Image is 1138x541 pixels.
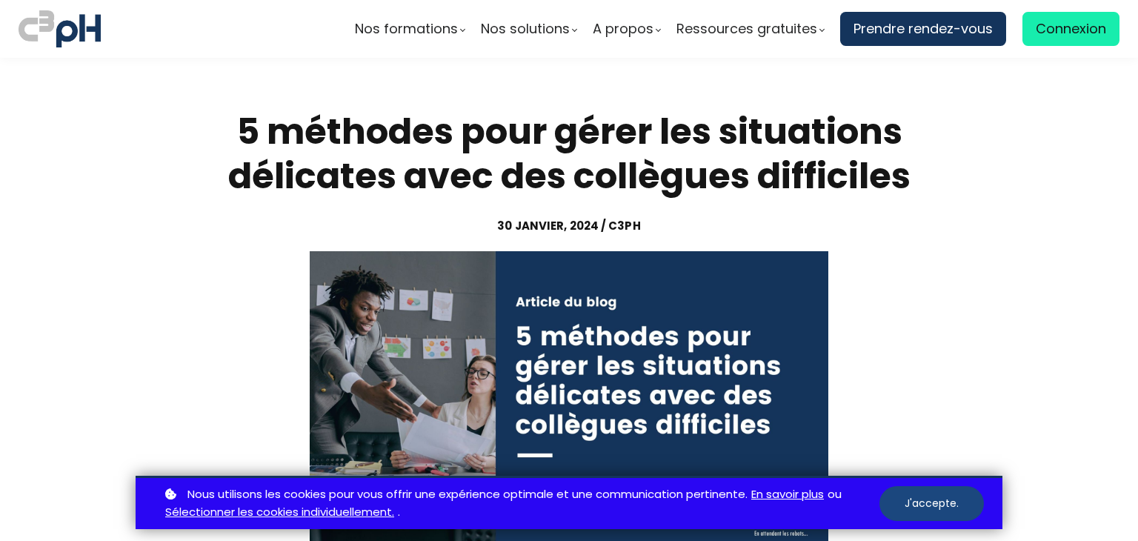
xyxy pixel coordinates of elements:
[355,18,458,40] span: Nos formations
[840,12,1006,46] a: Prendre rendez-vous
[481,18,570,40] span: Nos solutions
[676,18,817,40] span: Ressources gratuites
[751,485,824,504] a: En savoir plus
[224,110,914,199] h1: 5 méthodes pour gérer les situations délicates avec des collègues difficiles
[7,508,159,541] iframe: chat widget
[593,18,653,40] span: A propos
[879,486,984,521] button: J'accepte.
[1036,18,1106,40] span: Connexion
[19,7,101,50] img: logo C3PH
[853,18,993,40] span: Prendre rendez-vous
[1022,12,1119,46] a: Connexion
[187,485,748,504] span: Nous utilisons les cookies pour vous offrir une expérience optimale et une communication pertinente.
[165,503,394,522] a: Sélectionner les cookies individuellement.
[224,217,914,234] div: 30 janvier, 2024 / C3pH
[162,485,879,522] p: ou .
